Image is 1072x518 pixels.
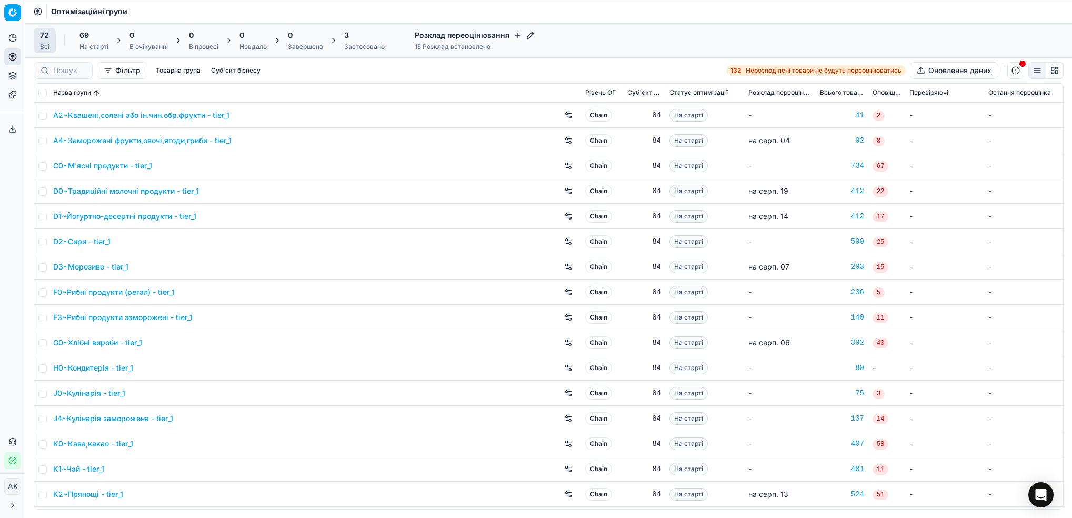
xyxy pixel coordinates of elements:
[53,135,232,146] a: A4~Заморожені фрукти,овочі,ягоди,гриби - tier_1
[344,43,385,51] div: Застосовано
[53,236,111,247] a: D2~Сири - tier_1
[627,89,661,97] span: Суб'єкт бізнесу
[97,62,147,79] button: Фільтр
[627,211,661,222] div: 84
[909,89,948,97] span: Перевіряючі
[53,161,152,171] a: C0~М'ясні продукти - tier_1
[585,235,612,248] span: Chain
[820,89,864,97] span: Всього товарів
[820,388,864,399] a: 75
[239,30,244,41] span: 0
[1028,482,1054,507] div: Open Intercom Messenger
[239,43,267,51] div: Невдало
[627,464,661,474] div: 84
[820,439,864,449] a: 407
[820,110,864,121] a: 41
[984,280,1063,305] td: -
[669,210,708,223] span: На старті
[820,287,864,297] a: 236
[820,186,864,196] a: 412
[585,109,612,122] span: Chain
[585,463,612,475] span: Chain
[873,89,901,97] span: Оповіщення
[627,262,661,272] div: 84
[627,439,661,449] div: 84
[53,312,193,323] a: F3~Рибні продукти заморожені - tier_1
[744,431,816,456] td: -
[53,262,128,272] a: D3~Морозиво - tier_1
[585,210,612,223] span: Chain
[627,287,661,297] div: 84
[873,186,888,197] span: 22
[748,338,790,347] span: на серп. 06
[820,413,864,424] a: 137
[905,204,984,229] td: -
[669,362,708,374] span: На старті
[820,363,864,373] a: 80
[820,464,864,474] a: 481
[984,254,1063,280] td: -
[53,464,104,474] a: K1~Чай - tier_1
[873,490,888,500] span: 51
[79,43,108,51] div: На старті
[905,482,984,507] td: -
[873,287,885,298] span: 5
[873,313,888,323] span: 11
[820,262,864,272] a: 293
[744,229,816,254] td: -
[820,312,864,323] a: 140
[988,89,1051,97] span: Остання переоцінка
[91,88,102,98] button: Sorted by Назва групи ascending
[669,286,708,298] span: На старті
[53,489,123,500] a: K2~Прянощі - tier_1
[820,161,864,171] div: 734
[207,64,265,77] button: Суб'єкт бізнесу
[53,186,199,196] a: D0~Традиційні молочні продукти - tier_1
[748,89,811,97] span: Розклад переоцінювання
[189,43,218,51] div: В процесі
[415,43,535,51] div: 15 Розклад встановлено
[905,431,984,456] td: -
[744,456,816,482] td: -
[53,439,133,449] a: K0~Кава,какао - tier_1
[905,381,984,406] td: -
[53,413,173,424] a: J4~Кулінарія заморожена - tier_1
[585,412,612,425] span: Chain
[873,414,888,424] span: 14
[984,431,1063,456] td: -
[669,387,708,400] span: На старті
[905,355,984,381] td: -
[669,134,708,147] span: На старті
[744,280,816,305] td: -
[984,305,1063,330] td: -
[669,311,708,324] span: На старті
[984,330,1063,355] td: -
[669,109,708,122] span: На старті
[4,478,21,495] button: AK
[873,237,888,247] span: 25
[873,338,888,348] span: 40
[585,336,612,349] span: Chain
[873,464,888,475] span: 11
[53,337,142,348] a: G0~Хлібні вироби - tier_1
[585,488,612,501] span: Chain
[905,128,984,153] td: -
[984,153,1063,178] td: -
[905,153,984,178] td: -
[748,490,788,499] span: на серп. 13
[820,211,864,222] div: 412
[820,236,864,247] a: 590
[748,262,789,271] span: на серп. 07
[984,229,1063,254] td: -
[152,64,205,77] button: Товарна група
[868,355,905,381] td: -
[669,412,708,425] span: На старті
[288,43,323,51] div: Завершено
[748,212,788,221] span: на серп. 14
[79,30,89,41] span: 69
[744,406,816,431] td: -
[873,212,888,222] span: 17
